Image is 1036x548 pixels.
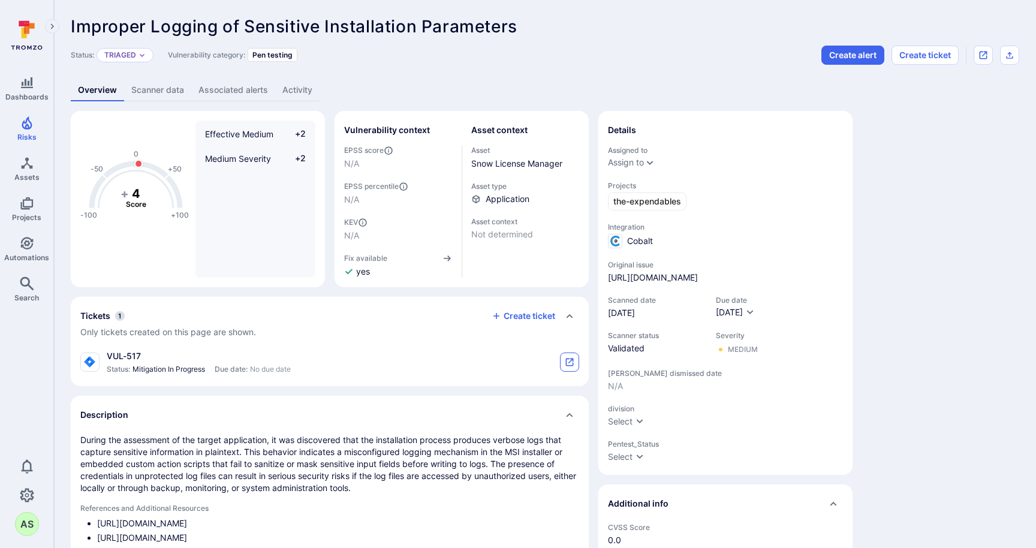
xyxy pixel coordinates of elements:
button: Create ticket [492,311,555,321]
span: Asset type [471,182,579,191]
span: Effective Medium [205,129,273,139]
text: +50 [168,164,182,173]
text: +100 [171,210,189,219]
span: Mitigation In Progress [132,365,205,374]
button: Triaged [104,50,136,60]
span: Dashboards [5,92,49,101]
span: Status: [71,50,94,59]
button: [DATE] [716,307,755,319]
text: -50 [91,164,103,173]
span: N/A [344,230,452,242]
h3: References and Additional Resources [80,504,579,513]
div: Select [608,451,633,463]
span: Projects [608,181,843,190]
section: details card [598,111,853,475]
span: Risks [17,133,37,141]
span: Application [486,193,529,205]
div: Export as CSV [1000,46,1019,65]
h2: Additional info [608,498,668,510]
span: Due date: [215,365,248,374]
div: Collapse [598,484,853,523]
span: No due date [250,365,291,374]
text: Score [126,200,146,209]
button: Expand dropdown [645,158,655,167]
h2: Details [608,124,636,136]
button: AS [15,512,39,536]
span: Scanned date [608,296,704,305]
span: Vulnerability category: [168,50,245,59]
span: the-expendables [613,195,681,207]
h2: Tickets [80,310,110,322]
div: Abhinav Singh [15,512,39,536]
span: Asset context [471,217,579,226]
span: Integration [608,222,843,231]
span: Due date [716,296,755,305]
span: 1 [115,311,125,321]
button: Select [608,451,645,463]
div: VUL-517 [107,350,291,362]
button: Assign to [608,158,644,167]
span: [DATE] [608,307,704,319]
text: -100 [80,210,97,219]
p: During the assessment of the target application, it was discovered that the installation process ... [80,434,579,494]
span: yes [356,266,370,278]
span: Status: [107,365,130,374]
span: Cobalt [627,235,653,247]
span: Medium Severity [205,153,271,164]
div: Open original issue [974,46,993,65]
span: Scanner status [608,331,704,340]
span: Only tickets created on this page are shown. [80,327,256,337]
div: Collapse [71,297,589,348]
a: the-expendables [608,192,686,210]
span: Validated [608,342,704,354]
button: Expand navigation menu [45,19,59,34]
span: EPSS score [344,146,452,155]
span: Not determined [471,228,579,240]
tspan: + [121,186,129,200]
h2: Vulnerability context [344,124,430,136]
div: Select [608,415,633,427]
section: tickets card [71,297,589,386]
a: [URL][DOMAIN_NAME] [608,272,698,284]
span: [PERSON_NAME] dismissed date [608,369,843,378]
h2: Description [80,409,128,421]
button: Expand dropdown [138,52,146,59]
text: 0 [134,149,138,158]
span: +2 [283,128,306,140]
span: EPSS percentile [344,182,452,191]
span: 0.0 [608,534,843,546]
i: Expand navigation menu [48,22,56,32]
span: Pentest_Status [608,439,843,448]
span: N/A [608,380,843,392]
button: Create ticket [892,46,959,65]
span: Severity [716,331,758,340]
div: Due date field [716,296,755,319]
g: The vulnerability score is based on the parameters defined in the settings [112,186,160,209]
a: [URL][DOMAIN_NAME] [97,532,187,543]
span: Assigned to [608,146,843,155]
div: Medium [728,345,758,354]
span: division [608,404,843,413]
span: Search [14,293,39,302]
button: Select [608,415,645,427]
span: +2 [283,152,306,165]
span: CVSS Score [608,523,843,532]
div: Pen testing [248,48,297,62]
a: Scanner data [124,79,191,101]
div: Collapse description [71,396,589,434]
span: KEV [344,218,452,227]
a: Snow License Manager [471,158,562,168]
span: N/A [344,158,452,170]
span: [DATE] [716,307,743,317]
span: Asset [471,146,579,155]
a: Activity [275,79,320,101]
span: Original issue [608,260,843,269]
h2: Asset context [471,124,528,136]
span: N/A [344,194,452,206]
a: [URL][DOMAIN_NAME] [97,518,187,528]
button: Create alert [821,46,884,65]
a: Overview [71,79,124,101]
span: Assets [14,173,40,182]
